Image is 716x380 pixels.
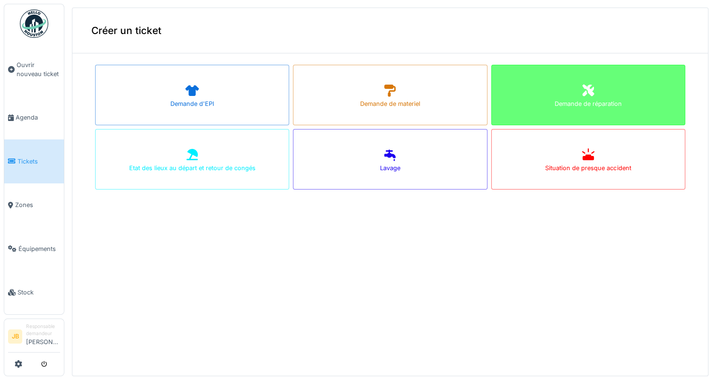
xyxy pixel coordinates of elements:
div: Situation de presque accident [545,164,631,173]
li: [PERSON_NAME] [26,323,60,350]
img: Badge_color-CXgf-gQk.svg [20,9,48,38]
li: JB [8,329,22,344]
span: Agenda [16,113,60,122]
a: Tickets [4,139,64,183]
a: Ouvrir nouveau ticket [4,43,64,96]
div: Etat des lieux au départ et retour de congés [129,164,256,173]
div: Demande de réparation [555,99,622,108]
a: JB Responsable demandeur[PERSON_NAME] [8,323,60,353]
a: Équipements [4,227,64,270]
span: Zones [15,200,60,209]
div: Lavage [380,164,400,173]
div: Créer un ticket [72,8,708,53]
div: Responsable demandeur [26,323,60,337]
a: Agenda [4,96,64,139]
a: Stock [4,270,64,314]
span: Équipements [18,244,60,253]
a: Zones [4,183,64,227]
span: Stock [18,288,60,297]
span: Ouvrir nouveau ticket [17,60,60,78]
div: Demande d'EPI [170,99,214,108]
span: Tickets [18,157,60,166]
div: Demande de materiel [360,99,420,108]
